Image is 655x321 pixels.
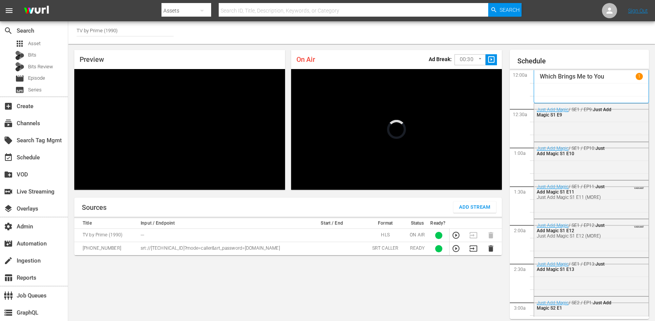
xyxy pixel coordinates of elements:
[537,300,613,311] div: / SE2 / EP1:
[469,244,478,253] button: Transition
[4,119,13,128] span: Channels
[291,69,502,190] div: Video Player
[407,229,428,242] td: ON AIR
[429,56,452,62] p: Ad Break:
[28,86,42,94] span: Series
[428,218,449,229] th: Ready?
[82,204,107,211] h1: Sources
[4,222,13,231] span: Admin
[537,184,569,189] a: Just Add Magic
[4,102,13,111] span: Create
[407,218,428,229] th: Status
[537,146,569,151] a: Just Add Magic
[537,261,569,267] a: Just Add Magic
[537,261,613,272] div: / SE1 / EP13:
[18,2,55,20] img: ans4CAIJ8jUAAAAAAAAAAAAAAAAAAAAAAAAgQb4GAAAAAAAAAAAAAAAAAAAAAAAAJMjXAAAAAAAAAAAAAAAAAAAAAAAAgAT5G...
[634,183,644,189] span: VARIANT
[74,229,138,242] td: TV by Prime (1990)
[537,300,611,311] span: Just Add Magic S2 E1
[500,3,520,17] span: Search
[138,218,300,229] th: Input / Endpoint
[537,300,569,305] a: Just Add Magic
[628,8,648,14] a: Sign Out
[4,187,13,196] span: Live Streaming
[634,222,644,228] span: VARIANT
[74,69,285,190] div: Video Player
[4,26,13,35] span: Search
[452,244,460,253] button: Preview Stream
[517,57,649,65] h1: Schedule
[15,39,24,48] span: Asset
[80,55,104,63] span: Preview
[15,74,24,83] span: Episode
[28,51,36,59] span: Bits
[537,184,613,200] div: / SE1 / EP11:
[4,170,13,179] span: VOD
[4,291,13,300] span: Job Queues
[4,239,13,248] span: Automation
[488,3,522,17] button: Search
[537,146,613,156] div: / SE1 / EP10:
[487,244,495,253] button: Delete
[487,55,496,64] span: slideshow_sharp
[537,233,613,239] div: Just Add Magic S1 E12 (MORE)
[454,52,486,67] div: 00:30
[452,231,460,239] button: Preview Stream
[141,245,298,252] p: srt://[TECHNICAL_ID]?mode=caller&srt_password=[DOMAIN_NAME]
[138,229,300,242] td: ---
[537,107,569,112] a: Just Add Magic
[28,63,53,71] span: Bits Review
[537,107,613,118] div: / SE1 / EP9:
[15,62,24,71] div: Bits Review
[537,223,569,228] a: Just Add Magic
[537,261,605,272] span: Just Add Magic S1 E13
[15,85,24,94] span: Series
[15,51,24,60] div: Bits
[453,201,496,213] button: Add Stream
[28,74,45,82] span: Episode
[5,6,14,15] span: menu
[300,218,364,229] th: Start / End
[296,55,315,63] span: On Air
[4,153,13,162] span: Schedule
[4,204,13,213] span: Overlays
[540,73,604,80] p: Which Brings Me to You
[537,184,605,195] span: Just Add Magic S1 E11
[364,229,407,242] td: HLS
[28,40,41,47] span: Asset
[638,74,641,79] p: 1
[74,242,138,255] td: [PHONE_NUMBER]
[459,203,490,212] span: Add Stream
[74,218,138,229] th: Title
[4,256,13,265] span: Ingestion
[537,107,611,118] span: Just Add Magic S1 E9
[4,136,13,145] span: Search Tag Mgmt
[4,273,13,282] span: Reports
[537,195,613,200] div: Just Add Magic S1 E11 (MORE)
[537,223,613,239] div: / SE1 / EP12:
[4,308,13,317] span: GraphQL
[537,223,605,233] span: Just Add Magic S1 E12
[537,146,605,156] span: Just Add Magic S1 E10
[407,242,428,255] td: READY
[364,218,407,229] th: Format
[364,242,407,255] td: SRT CALLER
